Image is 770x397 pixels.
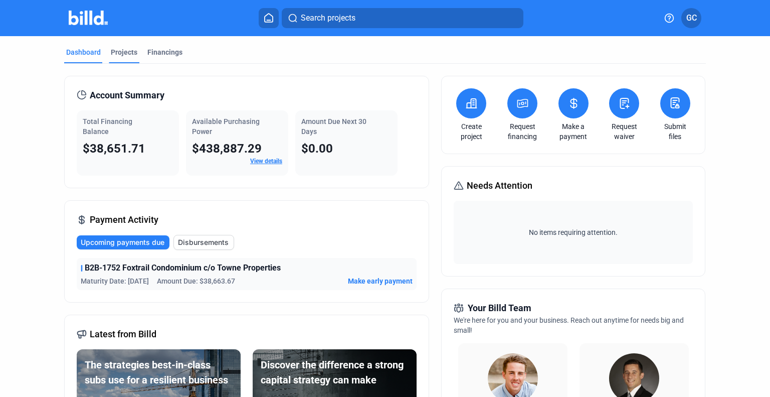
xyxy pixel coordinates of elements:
div: Dashboard [66,47,101,57]
div: Discover the difference a strong capital strategy can make [261,357,409,387]
span: $438,887.29 [192,142,262,156]
span: Maturity Date: [DATE] [81,276,149,286]
span: Total Financing Balance [83,117,132,136]
span: Needs Attention [467,179,532,193]
div: The strategies best-in-class subs use for a resilient business [85,357,233,387]
span: Payment Activity [90,213,158,227]
span: $38,651.71 [83,142,145,156]
span: $0.00 [301,142,333,156]
button: Upcoming payments due [77,235,169,249]
span: Account Summary [90,88,164,102]
a: Request financing [505,121,540,142]
a: View details [250,158,282,165]
span: B2B-1752 Foxtrail Condominium c/o Towne Properties [85,262,281,274]
button: Make early payment [348,276,413,286]
a: Create project [454,121,489,142]
span: We're here for you and your business. Reach out anytime for needs big and small! [454,316,684,334]
span: Amount Due: $38,663.67 [157,276,235,286]
a: Make a payment [556,121,591,142]
span: Disbursements [178,237,229,247]
span: Latest from Billd [90,327,156,341]
span: No items requiring attention. [458,227,688,237]
button: Search projects [282,8,523,28]
button: GC [681,8,701,28]
div: Projects [111,47,137,57]
span: Your Billd Team [468,301,531,315]
a: Submit files [658,121,693,142]
button: Disbursements [173,235,234,250]
span: Amount Due Next 30 Days [301,117,366,136]
div: Financings [147,47,182,57]
img: Billd Company Logo [69,11,108,25]
span: Upcoming payments due [81,237,164,247]
span: Available Purchasing Power [192,117,260,136]
span: GC [686,12,697,24]
span: Search projects [301,12,355,24]
a: Request waiver [607,121,642,142]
